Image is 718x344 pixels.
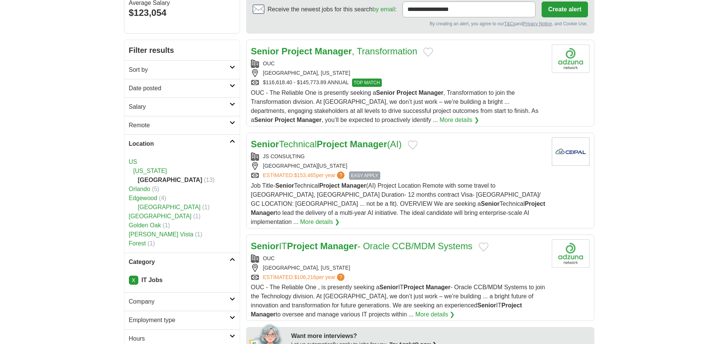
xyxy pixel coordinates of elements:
[193,213,201,219] span: (1)
[124,60,240,79] a: Sort by
[129,316,230,325] h2: Employment type
[504,21,515,26] a: T&Cs
[253,20,588,27] div: By creating an alert, you agree to our and , and Cookie Use.
[124,40,240,60] h2: Filter results
[251,46,279,56] strong: Senior
[138,204,201,210] a: [GEOGRAPHIC_DATA]
[129,121,230,130] h2: Remote
[294,274,316,280] span: $106,216
[349,171,380,180] span: EASY APPLY
[291,332,590,341] div: Want more interviews?
[501,302,522,309] strong: Project
[397,89,417,96] strong: Project
[268,5,397,14] span: Receive the newest jobs for this search :
[350,139,387,149] strong: Manager
[129,139,230,148] h2: Location
[124,292,240,311] a: Company
[251,182,545,225] span: Job Title- Technical (AI) Project Location Remote with some travel to [GEOGRAPHIC_DATA], [GEOGRAP...
[251,153,546,160] div: JS CONSULTING
[129,65,230,74] h2: Sort by
[320,241,358,251] strong: Manager
[251,89,539,123] span: OUC - The Reliable One is presently seeking a , Transformation to join the Transformation divisio...
[129,222,161,228] a: Golden Oak
[251,264,546,272] div: [GEOGRAPHIC_DATA], [US_STATE]
[251,284,545,318] span: OUC - The Reliable One , is presently seeking a IT - Oracle CCB/MDM Systems to join the Technolog...
[129,276,138,285] a: X
[251,162,546,170] div: [GEOGRAPHIC_DATA][US_STATE]
[372,6,395,12] a: by email
[263,171,346,180] a: ESTIMATED:$153,465per year?
[525,201,545,207] strong: Project
[133,168,167,174] a: [US_STATE]
[141,277,162,283] strong: IT Jobs
[300,218,340,227] a: More details ❯
[152,186,159,192] span: (5)
[251,69,546,77] div: [GEOGRAPHIC_DATA], [US_STATE]
[275,117,295,123] strong: Project
[408,140,418,150] button: Add to favorite jobs
[439,116,479,125] a: More details ❯
[251,241,279,251] strong: Senior
[254,117,273,123] strong: Senior
[481,201,500,207] strong: Senior
[129,258,230,267] h2: Category
[542,2,588,17] button: Create alert
[202,204,210,210] span: (1)
[479,242,488,251] button: Add to favorite jobs
[204,177,214,183] span: (13)
[297,117,321,123] strong: Manager
[129,334,230,343] h2: Hours
[129,213,192,219] a: [GEOGRAPHIC_DATA]
[341,182,366,189] strong: Manager
[251,46,418,56] a: Senior Project Manager, Transformation
[129,240,146,247] a: Forest
[129,102,230,111] h2: Salary
[380,284,398,290] strong: Senior
[195,231,202,238] span: (1)
[251,311,276,318] strong: Manager
[552,137,589,166] img: Company logo
[415,310,455,319] a: More details ❯
[124,116,240,134] a: Remote
[251,241,473,251] a: SeniorITProject Manager- Oracle CCB/MDM Systems
[251,79,546,87] div: $116,618.40 - $145,773.89 ANNUAL
[129,297,230,306] h2: Company
[263,273,346,281] a: ESTIMATED:$106,216per year?
[287,241,318,251] strong: Project
[129,84,230,93] h2: Date posted
[294,172,316,178] span: $153,465
[124,134,240,153] a: Location
[419,89,444,96] strong: Manager
[315,46,352,56] strong: Manager
[251,60,546,68] div: OUC
[352,79,382,87] span: TOP MATCH
[138,177,202,183] strong: [GEOGRAPHIC_DATA]
[251,210,276,216] strong: Manager
[423,48,433,57] button: Add to favorite jobs
[251,255,546,262] div: OUC
[124,311,240,329] a: Employment type
[129,231,193,238] a: [PERSON_NAME] Vista
[426,284,450,290] strong: Manager
[251,139,402,149] a: SeniorTechnicalProject Manager(AI)
[129,186,150,192] a: Orlando
[147,240,155,247] span: (1)
[317,139,347,149] strong: Project
[404,284,424,290] strong: Project
[275,182,294,189] strong: Senior
[129,195,158,201] a: Edgewood
[282,46,312,56] strong: Project
[477,302,496,309] strong: Senior
[129,6,235,20] div: $123,054
[159,195,167,201] span: (4)
[162,222,170,228] span: (1)
[552,45,589,73] img: Company logo
[124,253,240,271] a: Category
[124,97,240,116] a: Salary
[337,273,344,281] span: ?
[319,182,340,189] strong: Project
[523,21,552,26] a: Privacy Notice
[251,139,279,149] strong: Senior
[129,159,137,165] a: US
[337,171,344,179] span: ?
